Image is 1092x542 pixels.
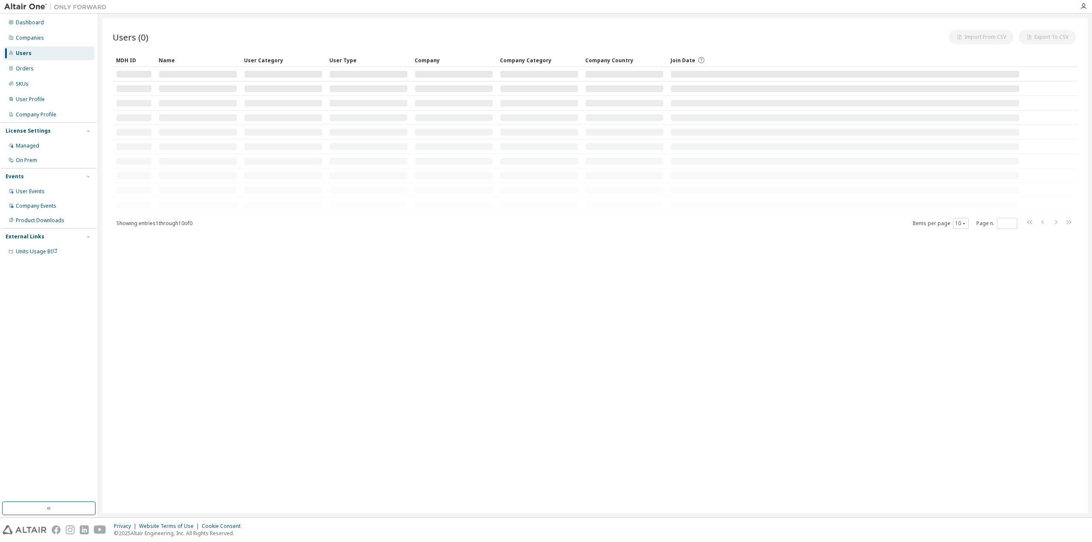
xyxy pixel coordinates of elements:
img: Altair One [4,3,111,11]
div: User Profile [16,96,45,103]
div: Managed [16,142,39,149]
div: Events [6,173,24,180]
div: Company Category [500,53,578,67]
div: On Prem [16,157,37,164]
div: MDH ID [116,53,152,67]
div: User Category [244,53,322,67]
span: Items per page [912,218,969,229]
img: youtube.svg [94,525,106,534]
div: User Type [329,53,408,67]
span: Users (0) [113,31,148,43]
div: Company Country [585,53,664,67]
span: Units Usage BI [16,248,58,255]
span: Join Date [671,57,695,64]
button: Export To CSV [1019,30,1076,44]
div: Name [159,53,237,67]
div: Orders [16,65,34,72]
img: instagram.svg [66,525,75,534]
div: Dashboard [16,19,44,26]
div: Product Downloads [16,217,64,224]
div: Users [16,50,32,57]
div: Company Profile [16,111,56,118]
img: linkedin.svg [80,525,89,534]
span: Page n. [976,218,1017,229]
div: License Settings [6,128,51,134]
div: SKUs [16,81,29,87]
div: Cookie Consent [202,523,246,530]
div: User Events [16,188,45,195]
button: 10 [955,220,967,227]
div: Website Terms of Use [139,523,202,530]
div: Company [415,53,493,67]
img: facebook.svg [52,525,61,534]
div: Company Events [16,203,56,209]
svg: Date when the user was first added or directly signed up. If the user was deleted and later re-ad... [697,56,705,64]
div: Companies [16,35,44,41]
div: Privacy [114,523,139,530]
img: altair_logo.svg [3,525,46,534]
p: © 2025 Altair Engineering, Inc. All Rights Reserved. [114,530,246,537]
span: Showing entries 1 through 10 of 0 [116,220,192,227]
button: Import From CSV [949,30,1014,44]
div: External Links [6,233,44,240]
